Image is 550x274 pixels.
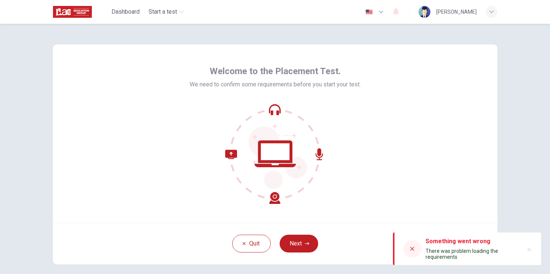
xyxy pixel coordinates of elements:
[419,6,430,18] img: Profile picture
[364,9,374,15] img: en
[111,7,140,16] span: Dashboard
[280,235,318,252] button: Next
[146,5,187,19] button: Start a test
[436,7,477,16] div: [PERSON_NAME]
[149,7,177,16] span: Start a test
[190,80,361,89] span: We need to confirm some requirements before you start your test.
[109,5,143,19] button: Dashboard
[232,235,271,252] button: Quit
[210,65,341,77] span: Welcome to the Placement Test.
[426,248,498,260] span: There was problem loading the requirements
[53,4,109,19] a: ILAC logo
[426,237,517,246] div: Something went wrong
[53,4,92,19] img: ILAC logo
